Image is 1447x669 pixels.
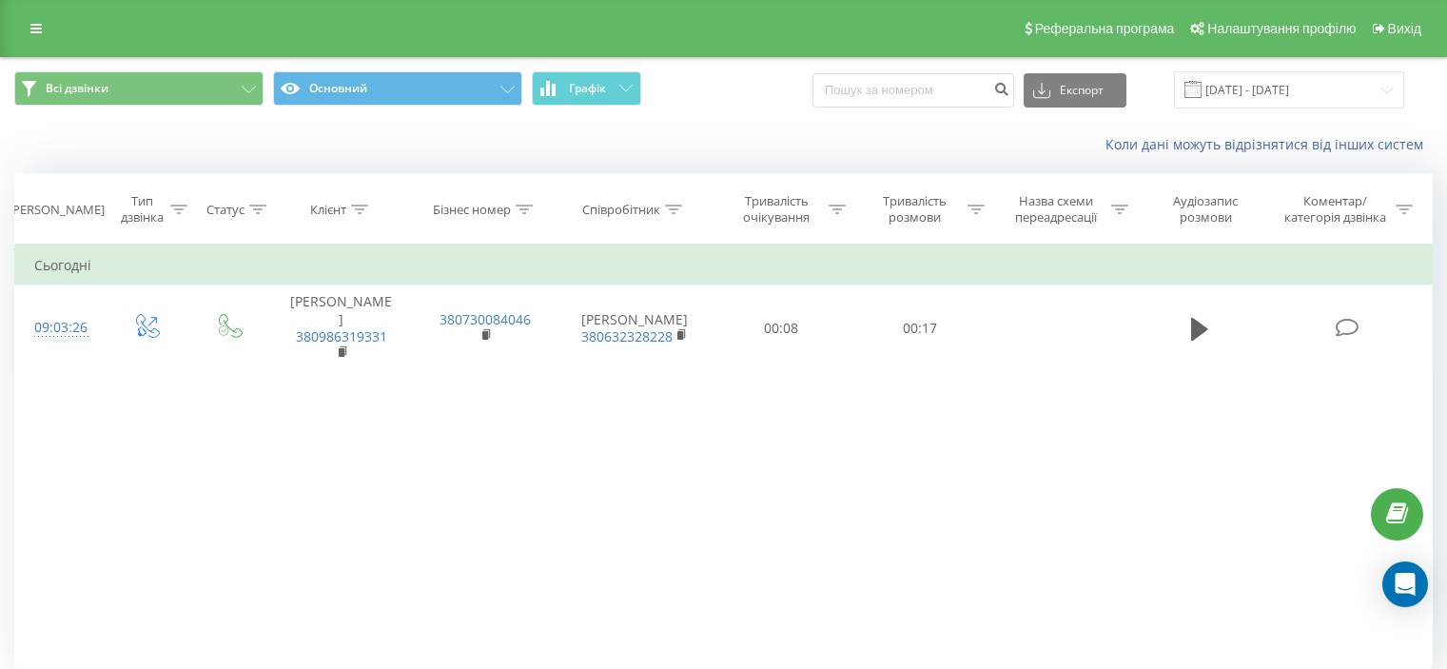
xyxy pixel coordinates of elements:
div: Статус [206,202,244,218]
div: Бізнес номер [433,202,511,218]
a: Коли дані можуть відрізнятися вiд інших систем [1105,135,1433,153]
span: Графік [569,82,606,95]
span: Всі дзвінки [46,81,108,96]
button: Основний [273,71,522,106]
a: 380632328228 [581,327,673,345]
div: Тривалість очікування [730,193,825,226]
div: Тривалість розмови [868,193,963,226]
a: 380986319331 [296,327,387,345]
a: 380730084046 [440,310,531,328]
span: Вихід [1388,21,1421,36]
td: 00:17 [851,285,988,372]
div: Аудіозапис розмови [1150,193,1261,226]
span: Реферальна програма [1035,21,1175,36]
div: Open Intercom Messenger [1382,561,1428,607]
div: [PERSON_NAME] [9,202,105,218]
button: Всі дзвінки [14,71,264,106]
td: Сьогодні [15,246,1433,285]
input: Пошук за номером [812,73,1014,108]
span: Налаштування профілю [1207,21,1356,36]
div: Співробітник [582,202,660,218]
td: 00:08 [713,285,851,372]
div: Назва схеми переадресації [1007,193,1106,226]
div: Клієнт [310,202,346,218]
td: [PERSON_NAME] [557,285,713,372]
div: Коментар/категорія дзвінка [1280,193,1391,226]
div: 09:03:26 [34,309,85,346]
button: Графік [532,71,641,106]
td: [PERSON_NAME] [269,285,413,372]
button: Експорт [1024,73,1126,108]
div: Тип дзвінка [120,193,165,226]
